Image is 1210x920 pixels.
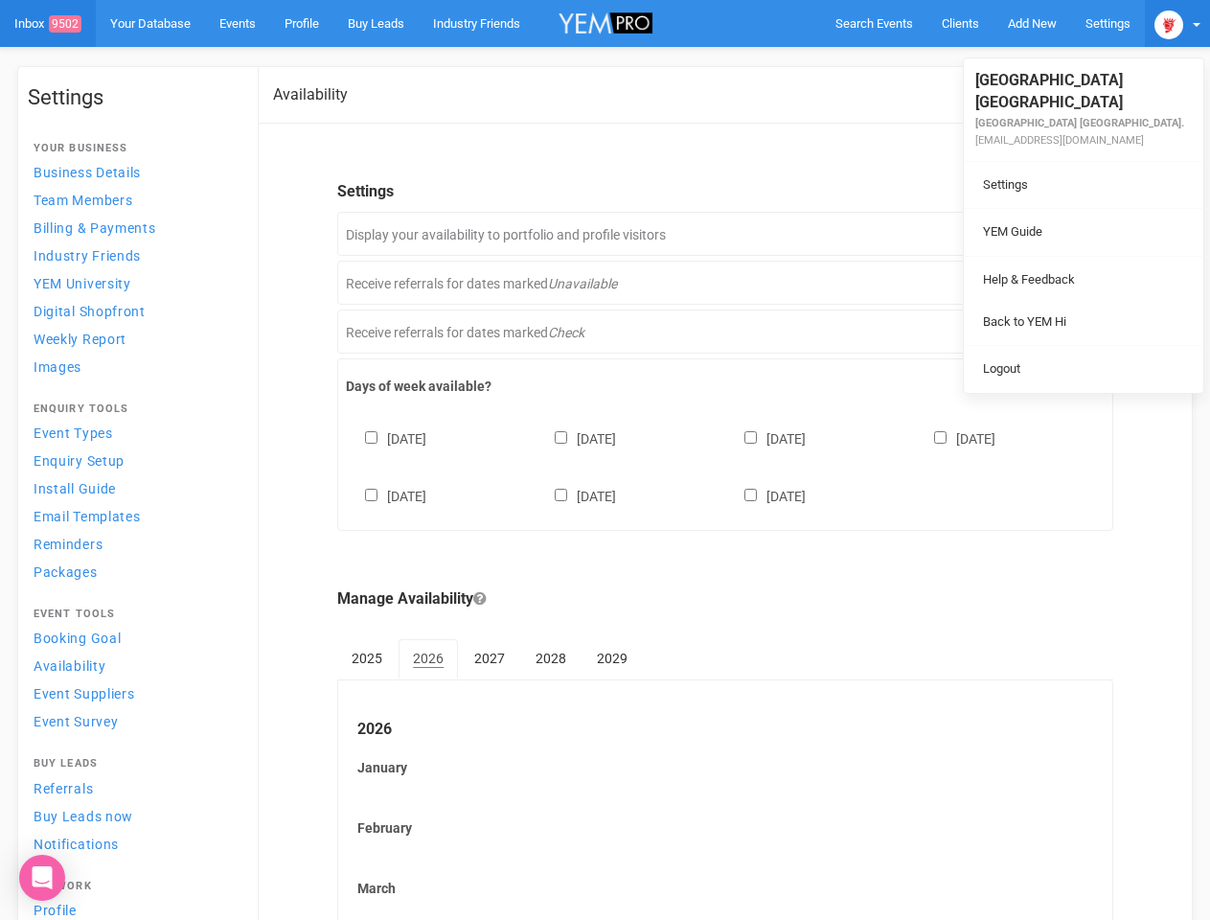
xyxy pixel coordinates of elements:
div: Receive referrals for dates marked [337,310,1113,354]
a: Event Types [28,420,239,446]
input: [DATE] [365,489,377,501]
legend: 2026 [357,719,1093,741]
img: open-uri20250107-2-1pbi2ie [1154,11,1183,39]
span: Event Types [34,425,113,441]
a: Reminders [28,531,239,557]
a: 2028 [521,639,581,678]
span: Email Templates [34,509,141,524]
span: Event Survey [34,714,118,729]
legend: Settings [337,181,1113,203]
span: Packages [34,564,98,580]
span: Search Events [835,16,913,31]
a: 2029 [582,639,642,678]
div: Open Intercom Messenger [19,855,65,901]
span: Notifications [34,837,119,852]
em: Unavailable [548,276,617,291]
a: Event Suppliers [28,680,239,706]
span: Booking Goal [34,631,121,646]
span: Reminders [34,537,103,552]
a: Images [28,354,239,379]
span: Clients [942,16,979,31]
span: Billing & Payments [34,220,156,236]
a: Availability [28,653,239,678]
input: [DATE] [744,489,757,501]
span: Availability [34,658,105,674]
span: Team Members [34,193,132,208]
div: Receive referrals for dates marked [337,261,1113,305]
label: [DATE] [346,485,426,506]
a: 2027 [460,639,519,678]
span: Business Details [34,165,141,180]
span: Enquiry Setup [34,453,125,469]
span: Event Suppliers [34,686,135,701]
div: Display your availability to portfolio and profile visitors [337,212,1113,256]
a: Email Templates [28,503,239,529]
a: Referrals [28,775,239,801]
span: Images [34,359,81,375]
a: Help & Feedback [969,262,1199,299]
h4: Event Tools [34,609,233,620]
a: Packages [28,559,239,585]
label: [DATE] [346,427,426,448]
span: Weekly Report [34,332,126,347]
h2: Availability [273,86,348,103]
label: February [357,818,1093,838]
span: Install Guide [34,481,116,496]
input: [DATE] [365,431,377,444]
a: Notifications [28,831,239,857]
a: Install Guide [28,475,239,501]
a: Business Details [28,159,239,185]
label: [DATE] [915,427,995,448]
a: 2025 [337,639,397,678]
a: Buy Leads now [28,803,239,829]
a: 2026 [399,639,458,679]
label: [DATE] [725,427,806,448]
h1: Settings [28,86,239,109]
small: [EMAIL_ADDRESS][DOMAIN_NAME] [975,134,1144,147]
a: YEM University [28,270,239,296]
input: [DATE] [555,489,567,501]
label: [DATE] [536,427,616,448]
span: Digital Shopfront [34,304,146,319]
span: [GEOGRAPHIC_DATA] [GEOGRAPHIC_DATA] [975,71,1123,111]
input: [DATE] [555,431,567,444]
a: YEM Guide [969,214,1199,251]
a: Event Survey [28,708,239,734]
h4: Network [34,881,233,892]
em: Check [548,325,584,340]
a: Enquiry Setup [28,448,239,473]
a: Logout [969,351,1199,388]
label: [DATE] [725,485,806,506]
a: Team Members [28,187,239,213]
label: March [357,879,1093,898]
input: [DATE] [744,431,757,444]
label: Days of week available? [346,377,1105,396]
a: Booking Goal [28,625,239,651]
a: Billing & Payments [28,215,239,241]
h4: Your Business [34,143,233,154]
a: Settings [969,167,1199,204]
h4: Enquiry Tools [34,403,233,415]
a: Digital Shopfront [28,298,239,324]
a: Industry Friends [28,242,239,268]
h4: Buy Leads [34,758,233,770]
a: Back to YEM Hi [969,304,1199,341]
label: [DATE] [536,485,616,506]
span: YEM University [34,276,131,291]
span: 9502 [49,15,81,33]
span: Add New [1008,16,1057,31]
small: [GEOGRAPHIC_DATA] [GEOGRAPHIC_DATA]. [975,117,1184,129]
label: January [357,758,1093,777]
input: [DATE] [934,431,947,444]
legend: Manage Availability [337,588,1113,610]
a: Weekly Report [28,326,239,352]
